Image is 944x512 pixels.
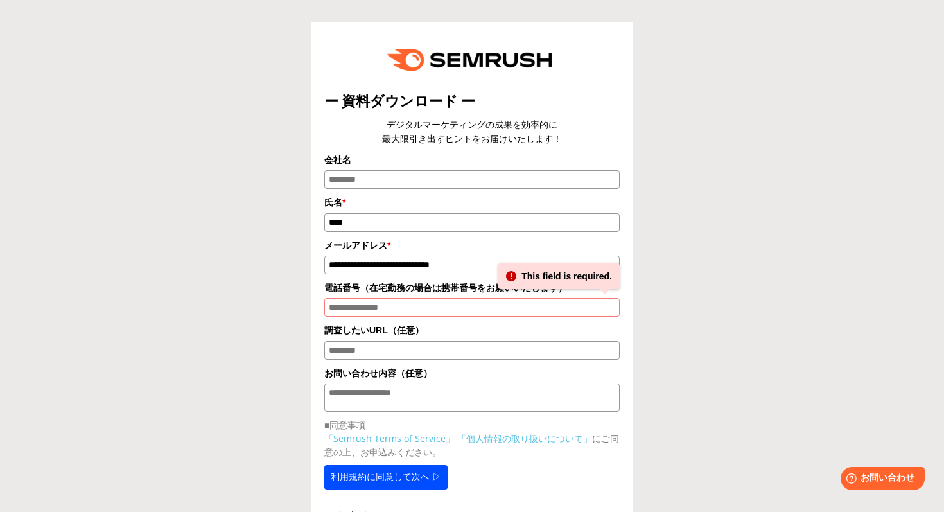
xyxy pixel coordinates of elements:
[324,195,620,209] label: 氏名
[324,118,620,146] center: デジタルマーケティングの成果を効率的に 最大限引き出すヒントをお届けいたします！
[324,432,620,459] p: にご同意の上、お申込みください。
[324,323,620,337] label: 調査したいURL（任意）
[324,432,455,445] a: 「Semrush Terms of Service」
[324,281,620,295] label: 電話番号（在宅勤務の場合は携帯番号をお願いいたします）
[324,238,620,252] label: メールアドレス
[324,153,620,167] label: 会社名
[457,432,592,445] a: 「個人情報の取り扱いについて」
[324,465,448,490] button: 利用規約に同意して次へ ▷
[324,418,620,432] p: ■同意事項
[324,366,620,380] label: お問い合わせ内容（任意）
[830,462,930,498] iframe: Help widget launcher
[498,263,620,289] div: This field is required.
[378,35,566,85] img: e6a379fe-ca9f-484e-8561-e79cf3a04b3f.png
[324,91,620,111] title: ー 資料ダウンロード ー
